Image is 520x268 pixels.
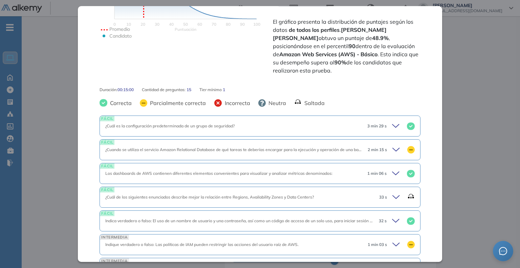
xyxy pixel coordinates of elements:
[105,147,382,152] span: ¿Cuando se utiliza el servicio Amazon Relational Database de qué tareas te deberías encargar para...
[105,123,235,128] span: ¿Cuál es la configuración predeterminada de un grupo de seguridad?
[142,87,187,93] span: Cantidad de preguntas:
[105,171,332,176] span: Los dashboards de AWS contienen diferentes elementos convenientes para visualizar y analizar métr...
[367,170,387,177] span: 1 min 06 s
[266,99,286,107] span: Neutra
[349,43,355,49] strong: 90
[100,87,117,93] span: Duración :
[100,211,114,216] span: FÁCIL
[223,87,225,93] span: 1
[105,194,314,200] span: ¿Cuál de los siguientes enunciados describe mejor la relación entre Regions, Availability Zones y...
[100,187,114,192] span: FÁCIL
[113,22,116,27] text: 0
[240,22,245,27] text: 90
[109,33,132,39] text: Candidato
[279,51,377,58] strong: Amazon Web Services (AWS) - Básico
[183,22,188,27] text: 50
[105,218,498,223] span: Indica verdadero o falso: El uso de un nombre de usuario y una contraseña, así como un código de ...
[126,22,131,27] text: 10
[379,194,387,200] span: 33 s
[100,258,129,263] span: INTERMEDIA
[226,22,231,27] text: 80
[367,123,387,129] span: 3 min 29 s
[155,22,159,27] text: 30
[100,163,114,168] span: FÁCIL
[199,87,223,93] span: Tier mínimo
[289,26,340,33] strong: de todos los perfiles
[499,247,507,255] span: message
[368,147,387,153] span: 2 min 15 s
[100,234,129,240] span: INTERMEDIA
[222,99,250,107] span: Incorrecta
[187,87,191,93] span: 15
[100,116,114,121] span: FÁCIL
[334,59,346,66] strong: 90%
[175,27,196,32] text: Scores
[109,26,130,32] text: Promedio
[100,140,114,145] span: FÁCIL
[140,22,145,27] text: 20
[147,99,206,107] span: Parcialmente correcta
[372,35,389,41] strong: 48.9%
[105,242,299,247] span: Indique verdadero o falso: Las políticas de IAM pueden restringir las acciones del usuario raíz d...
[197,22,202,27] text: 60
[212,22,216,27] text: 70
[273,35,319,41] strong: [PERSON_NAME]
[302,99,325,107] span: Saltada
[253,22,260,27] text: 100
[341,26,387,33] strong: [PERSON_NAME]
[117,87,134,93] span: 00:15:00
[368,242,387,248] span: 1 min 03 s
[107,99,132,107] span: Correcta
[273,18,419,75] span: El gráfico presenta la distribución de puntajes según los datos . obtuvo un puntaje de , posicion...
[169,22,174,27] text: 40
[379,218,387,224] span: 32 s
